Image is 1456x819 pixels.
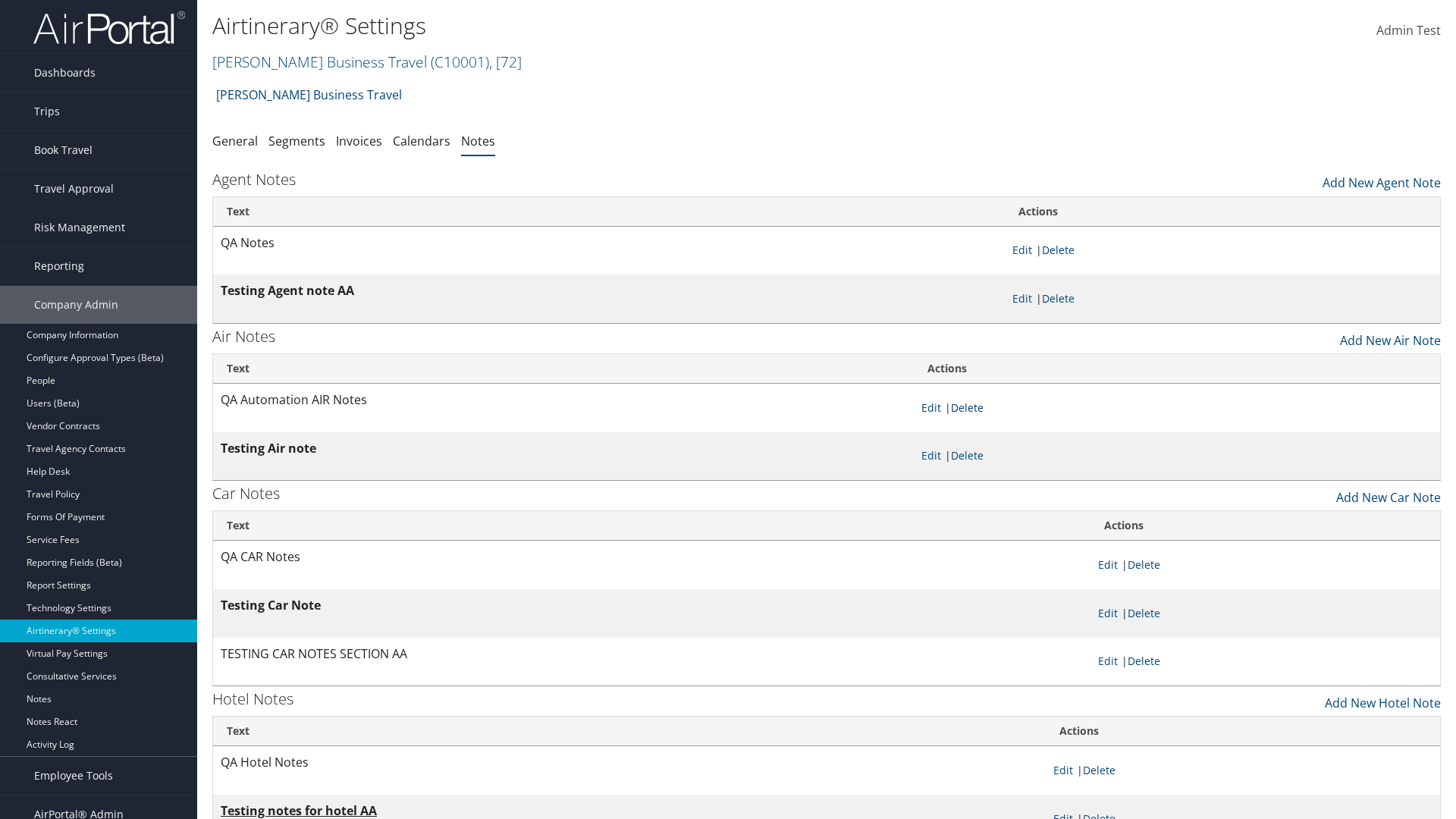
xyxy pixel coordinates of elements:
[921,400,941,415] a: Edit
[1090,511,1440,541] th: Actions
[212,169,296,190] h3: Agent Notes
[221,645,1083,664] p: TESTING CAR NOTES SECTION AA
[213,354,914,384] th: Text
[212,326,275,347] h3: Air Notes
[336,133,382,149] a: Invoices
[1012,243,1032,257] a: Edit
[34,170,114,208] span: Travel Approval
[1376,8,1441,55] a: Admin Test
[1098,557,1118,572] a: Edit
[212,689,293,710] h3: Hotel Notes
[1046,746,1440,795] td: |
[221,597,321,613] strong: Testing Car Note
[213,511,1090,541] th: Text
[489,52,522,72] span: , [ 72 ]
[221,282,354,299] strong: Testing Agent note AA
[431,52,489,72] span: ( C10001 )
[951,400,984,415] a: Delete
[1083,763,1116,777] a: Delete
[1128,557,1160,572] a: Delete
[1090,589,1440,638] td: |
[951,448,984,463] a: Delete
[461,133,495,149] a: Notes
[221,548,1083,567] p: QA CAR Notes
[213,717,1046,746] th: Text
[914,432,1440,481] td: |
[34,757,113,795] span: Employee Tools
[221,753,1038,773] p: QA Hotel Notes
[1098,654,1118,668] a: Edit
[914,384,1440,432] td: |
[914,354,1440,384] th: Actions
[1042,243,1075,257] a: Delete
[1090,638,1440,686] td: |
[34,286,118,324] span: Company Admin
[1340,324,1441,350] a: Add New Air Note
[221,440,316,457] strong: Testing Air note
[1005,275,1441,323] td: |
[221,234,997,253] p: QA Notes
[268,133,325,149] a: Segments
[34,209,125,246] span: Risk Management
[1053,763,1073,777] a: Edit
[212,10,1031,42] h1: Airtinerary® Settings
[1128,654,1160,668] a: Delete
[1046,717,1440,746] th: Actions
[212,52,522,72] a: [PERSON_NAME] Business Travel
[1098,606,1118,620] a: Edit
[213,197,1005,227] th: Text
[34,247,84,285] span: Reporting
[1376,22,1441,39] span: Admin Test
[1005,227,1441,275] td: |
[216,80,402,110] a: [PERSON_NAME] Business Travel
[1128,606,1160,620] a: Delete
[1336,481,1441,507] a: Add New Car Note
[212,133,258,149] a: General
[393,133,450,149] a: Calendars
[1323,166,1441,192] a: Add New Agent Note
[1325,686,1441,712] a: Add New Hotel Note
[1090,541,1440,589] td: |
[221,802,377,819] strong: Testing notes for hotel AA
[1042,291,1075,306] a: Delete
[221,391,906,410] p: QA Automation AIR Notes
[921,448,941,463] a: Edit
[33,10,185,45] img: airportal-logo.png
[34,131,93,169] span: Book Travel
[1005,197,1441,227] th: Actions
[34,93,60,130] span: Trips
[212,483,280,504] h3: Car Notes
[34,54,96,92] span: Dashboards
[1012,291,1032,306] a: Edit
